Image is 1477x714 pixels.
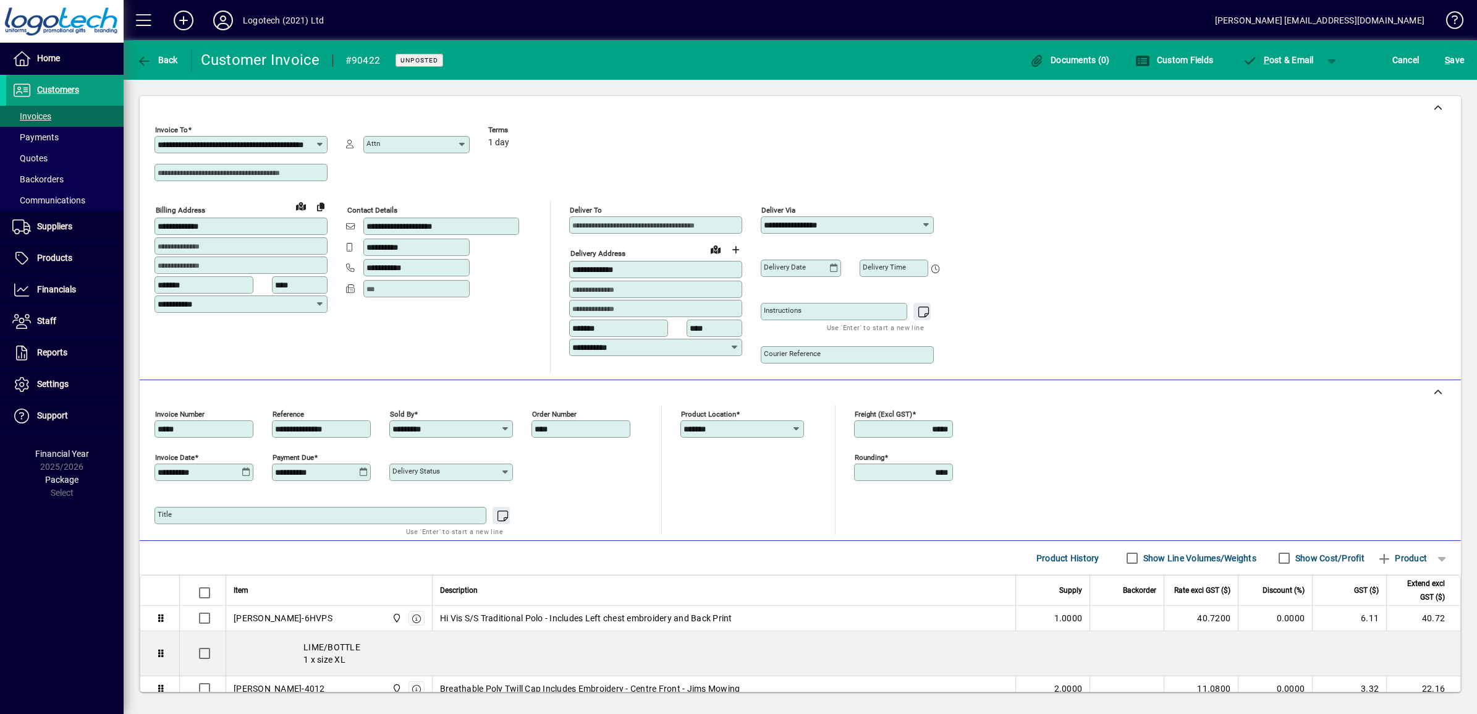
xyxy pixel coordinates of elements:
[1132,49,1216,71] button: Custom Fields
[6,43,124,74] a: Home
[12,195,85,205] span: Communications
[155,453,195,462] mat-label: Invoice date
[6,211,124,242] a: Suppliers
[6,274,124,305] a: Financials
[440,682,740,695] span: Breathable Poly Twill Cap Includes Embroidery - Centre Front - Jims Mowing
[133,49,181,71] button: Back
[1174,584,1230,597] span: Rate excl GST ($)
[1263,584,1305,597] span: Discount (%)
[37,53,60,63] span: Home
[1141,552,1256,564] label: Show Line Volumes/Weights
[570,206,602,215] mat-label: Deliver To
[1312,606,1386,631] td: 6.11
[488,126,562,134] span: Terms
[390,410,414,419] mat-label: Sold by
[1392,50,1420,70] span: Cancel
[1371,547,1433,569] button: Product
[440,612,732,624] span: Hi Vis S/S Traditional Polo - Includes Left chest embroidery and Back Print
[37,379,69,389] span: Settings
[1036,548,1099,568] span: Product History
[863,263,906,271] mat-label: Delivery time
[1389,49,1423,71] button: Cancel
[45,475,78,485] span: Package
[400,56,438,64] span: Unposted
[855,453,884,462] mat-label: Rounding
[761,206,795,215] mat-label: Deliver via
[155,125,188,134] mat-label: Invoice To
[37,347,67,357] span: Reports
[226,631,1460,676] div: LIME/BOTTLE 1 x size XL
[706,239,726,259] a: View on map
[243,11,324,30] div: Logotech (2021) Ltd
[764,263,806,271] mat-label: Delivery date
[1215,11,1424,30] div: [PERSON_NAME] [EMAIL_ADDRESS][DOMAIN_NAME]
[6,169,124,190] a: Backorders
[1054,612,1083,624] span: 1.0000
[389,611,403,625] span: Central
[764,349,821,358] mat-label: Courier Reference
[6,306,124,337] a: Staff
[1026,49,1113,71] button: Documents (0)
[827,320,924,334] mat-hint: Use 'Enter' to start a new line
[440,584,478,597] span: Description
[137,55,178,65] span: Back
[1377,548,1427,568] span: Product
[488,138,509,148] span: 1 day
[1172,682,1230,695] div: 11.0800
[389,682,403,695] span: Central
[532,410,577,419] mat-label: Order number
[1354,584,1379,597] span: GST ($)
[234,584,248,597] span: Item
[201,50,320,70] div: Customer Invoice
[234,682,325,695] div: [PERSON_NAME]-4012
[6,338,124,368] a: Reports
[37,284,76,294] span: Financials
[1264,55,1269,65] span: P
[12,111,51,121] span: Invoices
[158,510,172,519] mat-label: Title
[12,174,64,184] span: Backorders
[1312,676,1386,702] td: 3.32
[1386,606,1460,631] td: 40.72
[1059,584,1082,597] span: Supply
[1030,55,1110,65] span: Documents (0)
[124,49,192,71] app-page-header-button: Back
[6,127,124,148] a: Payments
[1445,55,1450,65] span: S
[855,410,912,419] mat-label: Freight (excl GST)
[6,243,124,274] a: Products
[37,410,68,420] span: Support
[311,197,331,216] button: Copy to Delivery address
[37,316,56,326] span: Staff
[392,467,440,475] mat-label: Delivery status
[6,369,124,400] a: Settings
[37,253,72,263] span: Products
[164,9,203,32] button: Add
[406,524,503,538] mat-hint: Use 'Enter' to start a new line
[1386,676,1460,702] td: 22.16
[12,153,48,163] span: Quotes
[1442,49,1467,71] button: Save
[1054,682,1083,695] span: 2.0000
[37,221,72,231] span: Suppliers
[1394,577,1445,604] span: Extend excl GST ($)
[273,410,304,419] mat-label: Reference
[12,132,59,142] span: Payments
[6,106,124,127] a: Invoices
[6,401,124,431] a: Support
[1293,552,1365,564] label: Show Cost/Profit
[366,139,380,148] mat-label: Attn
[1445,50,1464,70] span: ave
[1236,49,1320,71] button: Post & Email
[726,240,745,260] button: Choose address
[1031,547,1104,569] button: Product History
[1437,2,1462,43] a: Knowledge Base
[1172,612,1230,624] div: 40.7200
[35,449,89,459] span: Financial Year
[1135,55,1213,65] span: Custom Fields
[681,410,736,419] mat-label: Product location
[291,196,311,216] a: View on map
[6,190,124,211] a: Communications
[155,410,205,419] mat-label: Invoice number
[1238,606,1312,631] td: 0.0000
